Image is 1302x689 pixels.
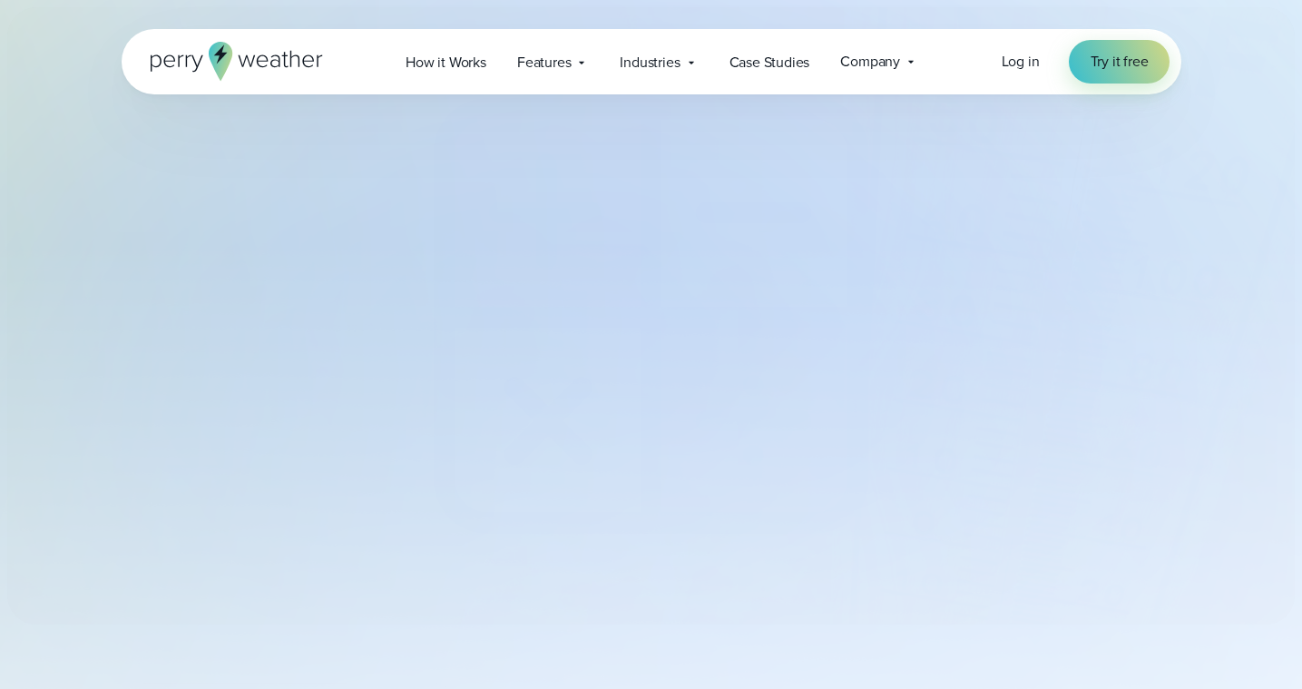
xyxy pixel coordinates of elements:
[714,44,826,81] a: Case Studies
[1002,51,1040,73] a: Log in
[517,52,572,74] span: Features
[729,52,810,74] span: Case Studies
[1091,51,1149,73] span: Try it free
[620,52,680,74] span: Industries
[840,51,900,73] span: Company
[1002,51,1040,72] span: Log in
[1069,40,1170,84] a: Try it free
[390,44,502,81] a: How it Works
[406,52,486,74] span: How it Works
